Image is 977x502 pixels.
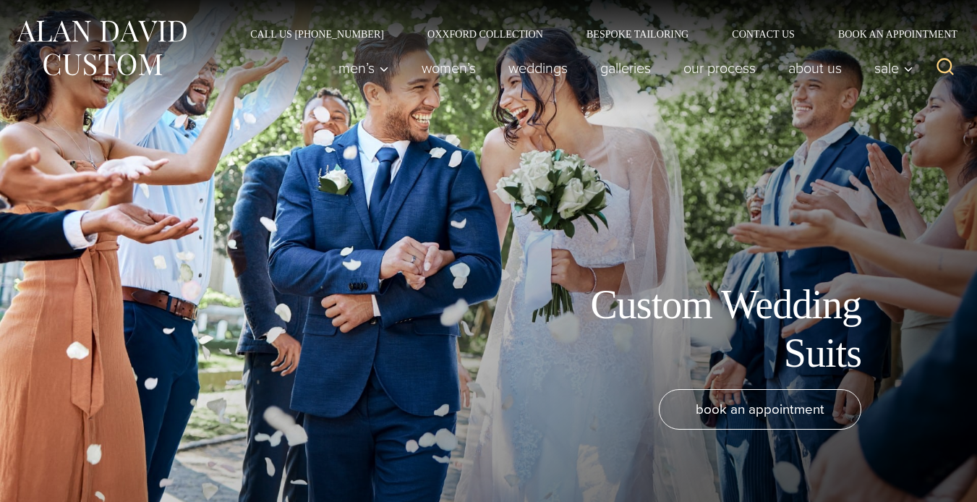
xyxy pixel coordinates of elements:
[536,281,861,378] h1: Custom Wedding Suits
[406,54,492,82] a: Women’s
[338,61,389,75] span: Men’s
[323,54,921,82] nav: Primary Navigation
[667,54,772,82] a: Our Process
[565,29,710,39] a: Bespoke Tailoring
[492,54,584,82] a: weddings
[874,61,913,75] span: Sale
[229,29,963,39] nav: Secondary Navigation
[710,29,816,39] a: Contact Us
[928,51,963,85] button: View Search Form
[816,29,963,39] a: Book an Appointment
[659,389,861,430] a: book an appointment
[772,54,858,82] a: About Us
[14,16,188,80] img: Alan David Custom
[696,399,824,420] span: book an appointment
[229,29,406,39] a: Call Us [PHONE_NUMBER]
[406,29,565,39] a: Oxxford Collection
[584,54,667,82] a: Galleries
